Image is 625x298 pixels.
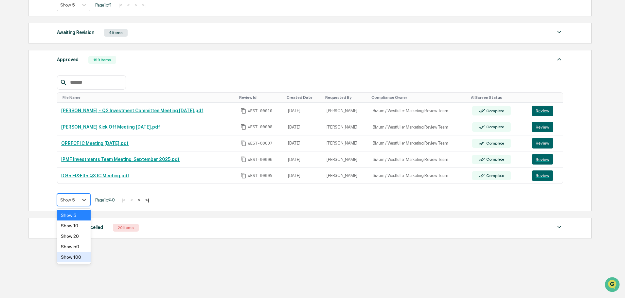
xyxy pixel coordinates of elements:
iframe: Open customer support [604,276,622,294]
button: Review [532,122,553,132]
button: Start new chat [111,52,119,60]
span: [DATE] [58,107,71,112]
td: [DATE] [284,103,323,119]
span: Copy Id [241,140,246,146]
span: WEST-00008 [248,124,273,130]
div: Toggle SortBy [325,95,366,100]
div: Complete [485,157,504,162]
span: Copy Id [241,108,246,114]
a: Review [532,122,559,132]
span: Attestations [54,134,81,140]
div: Toggle SortBy [62,95,234,100]
td: [DATE] [284,151,323,168]
a: Review [532,106,559,116]
a: OPRFCF IC Meeting [DATE].pdf [61,141,129,146]
a: Review [532,138,559,149]
div: Awaiting Revision [57,28,94,37]
img: caret [555,223,563,231]
button: Review [532,170,553,181]
span: Data Lookup [13,146,41,153]
div: Complete [485,173,504,178]
div: Toggle SortBy [371,95,466,100]
div: Toggle SortBy [533,95,561,100]
div: 🖐️ [7,134,12,140]
span: [DATE] [58,89,71,94]
span: Copy Id [241,124,246,130]
span: [PERSON_NAME] [20,107,53,112]
button: Review [532,154,553,165]
td: Bivium / Westfuller Marketing Review Team [369,103,468,119]
button: >| [143,197,151,203]
div: Toggle SortBy [471,95,525,100]
button: |< [120,197,127,203]
td: [PERSON_NAME] [323,135,369,152]
span: WEST-00005 [248,173,273,178]
span: Copy Id [241,156,246,162]
button: See all [101,71,119,79]
button: < [125,2,132,8]
div: 199 Items [88,56,116,64]
div: Complete [485,109,504,113]
div: 4 Items [104,29,128,37]
td: [DATE] [284,119,323,135]
div: Approved [57,55,79,64]
div: Show 5 [57,210,91,220]
td: [DATE] [284,168,323,184]
span: Pylon [65,162,79,167]
span: • [54,89,57,94]
a: DG • FI&FII • Q3 IC Meeting.pdf [61,173,129,178]
button: Review [532,106,553,116]
td: Bivium / Westfuller Marketing Review Team [369,119,468,135]
a: Powered byPylon [46,162,79,167]
a: 🔎Data Lookup [4,144,44,155]
td: Bivium / Westfuller Marketing Review Team [369,151,468,168]
span: • [54,107,57,112]
button: < [128,197,135,203]
div: We're available if you need us! [29,57,90,62]
div: Toggle SortBy [239,95,281,100]
td: [PERSON_NAME] [323,168,369,184]
span: Copy Id [241,173,246,179]
p: How can we help? [7,14,119,24]
span: Page 1 of 40 [95,197,115,202]
div: Show 50 [57,241,91,252]
span: Page 1 of 1 [95,2,112,8]
button: >| [140,2,148,8]
span: WEST-00007 [248,141,273,146]
button: > [133,2,139,8]
button: > [136,197,142,203]
div: 🔎 [7,147,12,152]
td: Bivium / Westfuller Marketing Review Team [369,135,468,152]
div: Past conversations [7,73,44,78]
td: [DATE] [284,135,323,152]
span: WEST-00006 [248,157,273,162]
div: Complete [485,141,504,146]
a: Review [532,170,559,181]
div: Complete [485,125,504,129]
div: Show 10 [57,220,91,231]
img: caret [555,55,563,63]
a: [PERSON_NAME]・Q2 Investment Committee Meeting [DATE].pdf [61,108,203,113]
span: Preclearance [13,134,42,140]
div: Show 20 [57,231,91,241]
td: [PERSON_NAME] [323,119,369,135]
a: IPMF Investments Team Meeting_September 2025.pdf [61,157,180,162]
span: [PERSON_NAME] [20,89,53,94]
td: [PERSON_NAME] [323,151,369,168]
a: Review [532,154,559,165]
div: Toggle SortBy [287,95,320,100]
div: Show 100 [57,252,91,262]
img: Rachel Stanley [7,83,17,93]
img: Rachel Stanley [7,100,17,111]
a: [PERSON_NAME] Kick Off Meeting [DATE].pdf [61,124,160,130]
button: |< [116,2,124,8]
a: 🖐️Preclearance [4,131,45,143]
div: 🗄️ [47,134,53,140]
img: 8933085812038_c878075ebb4cc5468115_72.jpg [14,50,26,62]
div: Start new chat [29,50,107,57]
a: 🗄️Attestations [45,131,84,143]
td: [PERSON_NAME] [323,103,369,119]
span: WEST-00010 [248,108,273,114]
